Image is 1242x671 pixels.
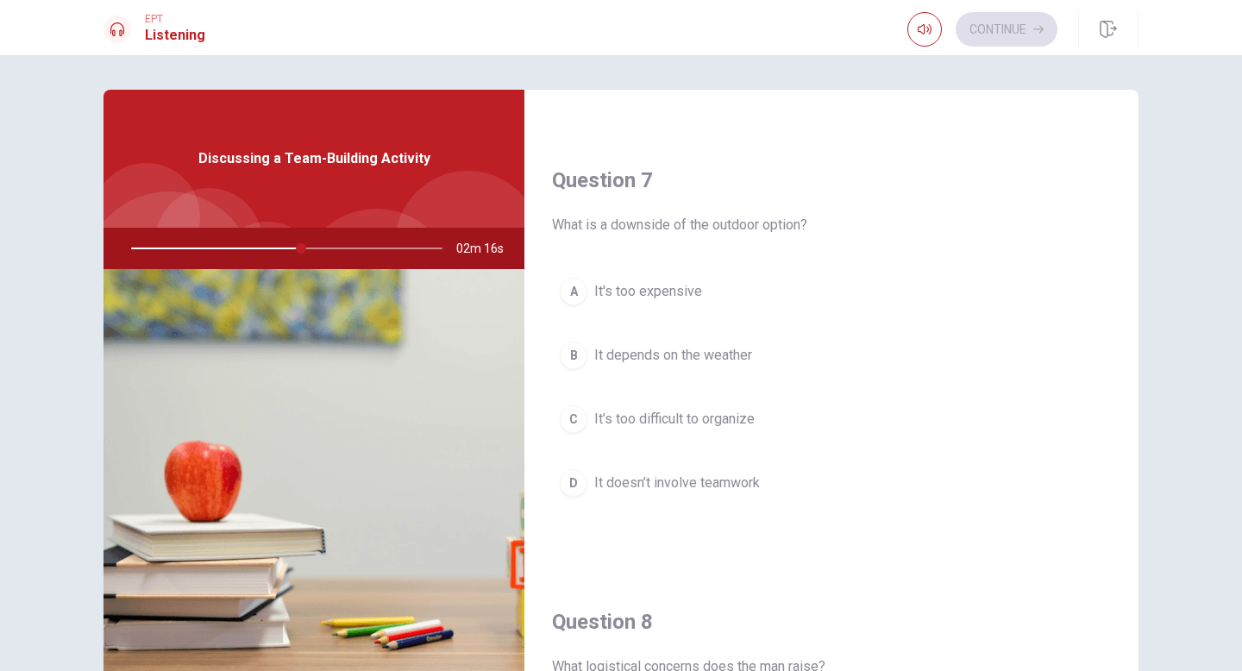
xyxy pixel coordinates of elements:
span: EPT [145,13,205,25]
h4: Question 8 [552,608,1111,636]
h1: Listening [145,25,205,46]
button: AIt's too expensive [552,270,1111,313]
div: B [560,342,587,369]
button: CIt’s too difficult to organize [552,398,1111,441]
span: It’s too difficult to organize [594,409,755,430]
span: 02m 16s [456,228,517,269]
span: It doesn’t involve teamwork [594,473,760,493]
h4: Question 7 [552,166,1111,194]
button: DIt doesn’t involve teamwork [552,461,1111,505]
span: It's too expensive [594,281,702,302]
span: What is a downside of the outdoor option? [552,215,1111,235]
div: A [560,278,587,305]
div: D [560,469,587,497]
span: It depends on the weather [594,345,752,366]
div: C [560,405,587,433]
span: Discussing a Team-Building Activity [198,148,430,169]
button: BIt depends on the weather [552,334,1111,377]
